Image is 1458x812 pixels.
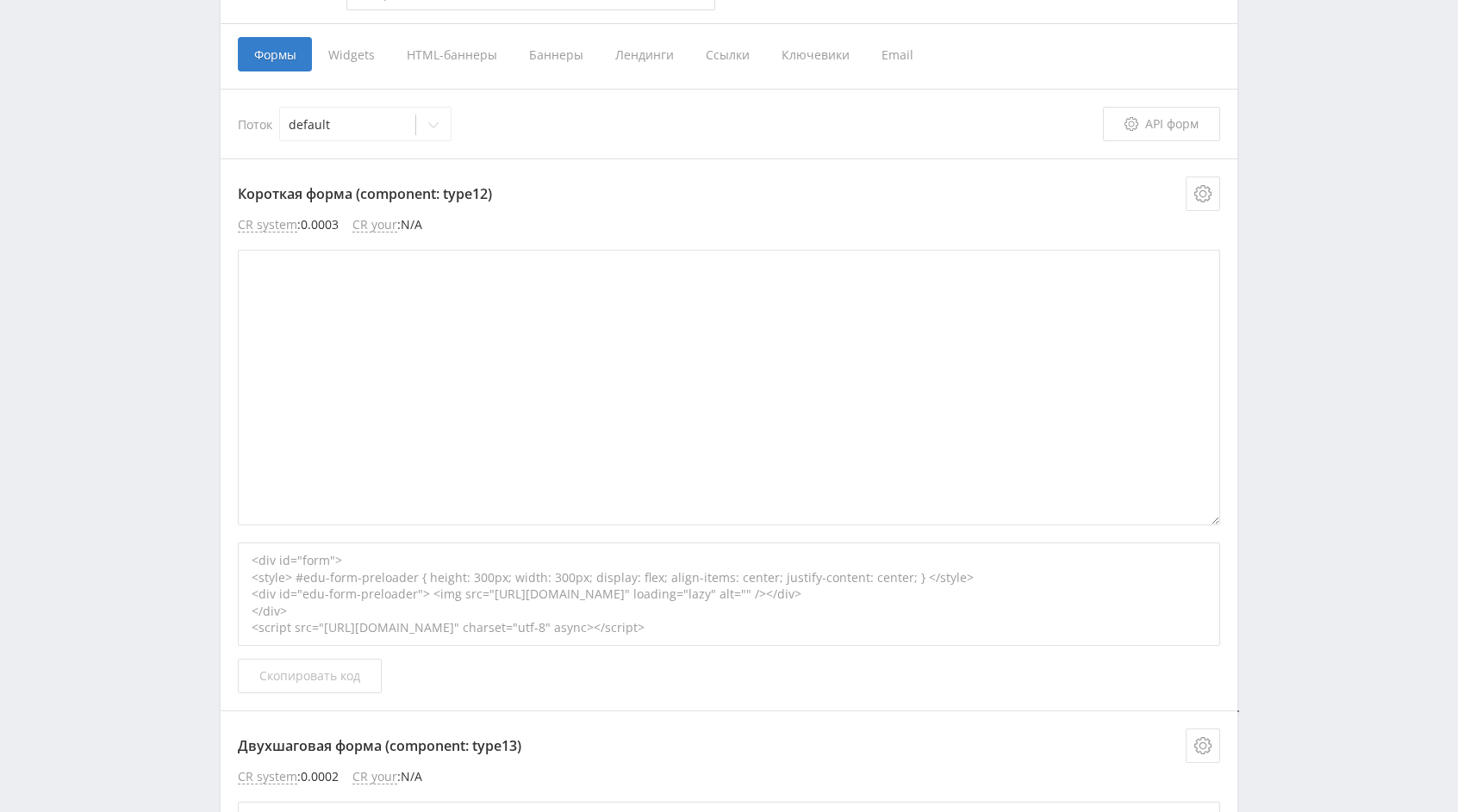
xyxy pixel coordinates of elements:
[238,218,297,232] span: CR system
[865,37,930,71] span: Email
[599,37,689,71] span: Лендинги
[238,218,339,232] li: : 0.0003
[238,37,312,71] span: Формы
[352,770,397,784] span: CR your
[352,770,422,784] li: : N/A
[390,37,513,71] span: HTML-баннеры
[1145,117,1199,131] span: API форм
[513,37,599,71] span: Баннеры
[312,37,390,71] span: Widgets
[352,218,397,232] span: CR your
[352,218,422,232] li: : N/A
[689,37,765,71] span: Ссылки
[1237,710,1239,712] textarea: <div id="form"> <style> #edu-form-preloader { height: 300px; width: 300px; display: flex; align-i...
[238,659,382,693] button: Скопировать код
[238,107,1103,141] div: Поток
[765,37,865,71] span: Ключевики
[238,770,339,784] li: : 0.0002
[238,770,297,784] span: CR system
[238,728,1220,763] p: Двухшаговая форма (component: type13)
[238,177,1220,211] p: Короткая форма (component: type12)
[238,542,1220,646] div: <div id="form"> <style> #edu-form-preloader { height: 300px; width: 300px; display: flex; align-i...
[259,669,360,683] span: Скопировать код
[1103,107,1220,141] a: API форм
